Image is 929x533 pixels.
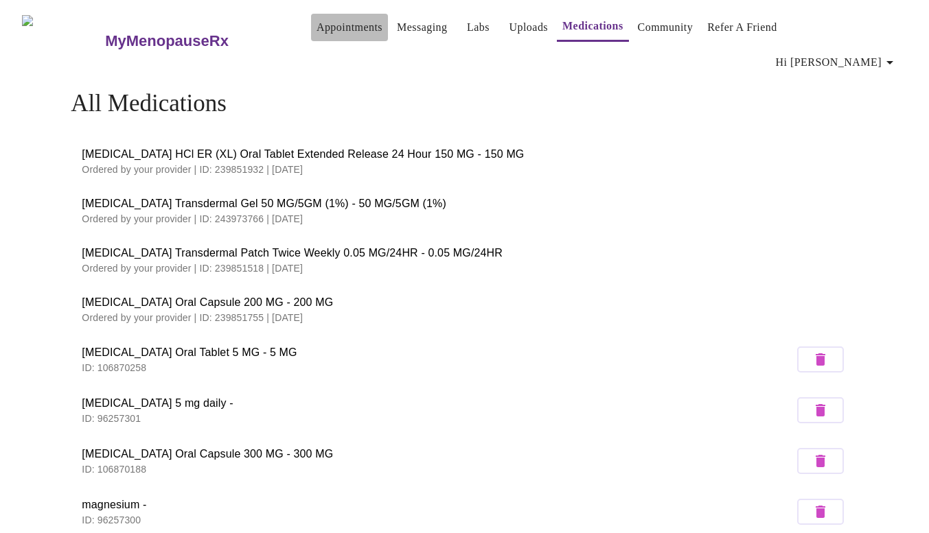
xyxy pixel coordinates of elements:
a: MyMenopauseRx [104,17,284,65]
a: Appointments [317,18,382,37]
a: Uploads [509,18,549,37]
p: ID: 106870188 [82,462,793,476]
img: MyMenopauseRx Logo [22,15,104,67]
a: Community [638,18,693,37]
button: Appointments [311,14,388,41]
button: Uploads [504,14,554,41]
button: Labs [457,14,501,41]
span: [MEDICAL_DATA] Oral Capsule 200 MG - 200 MG [82,294,847,311]
button: Medications [557,12,629,42]
p: Ordered by your provider | ID: 239851755 | [DATE] [82,311,847,324]
p: ID: 96257301 [82,412,793,425]
h4: All Medications [71,90,858,117]
button: Community [632,14,699,41]
span: Hi [PERSON_NAME] [776,53,898,72]
button: Messaging [391,14,452,41]
a: Labs [467,18,490,37]
p: Ordered by your provider | ID: 243973766 | [DATE] [82,212,847,226]
p: Ordered by your provider | ID: 239851518 | [DATE] [82,261,847,275]
a: Messaging [397,18,447,37]
span: [MEDICAL_DATA] 5 mg daily - [82,395,793,412]
button: Hi [PERSON_NAME] [770,49,904,76]
h3: MyMenopauseRx [105,32,229,50]
span: [MEDICAL_DATA] Transdermal Gel 50 MG/5GM (1%) - 50 MG/5GM (1%) [82,196,847,212]
span: [MEDICAL_DATA] Oral Tablet 5 MG - 5 MG [82,344,793,361]
span: [MEDICAL_DATA] Transdermal Patch Twice Weekly 0.05 MG/24HR - 0.05 MG/24HR [82,245,847,261]
button: Refer a Friend [702,14,783,41]
a: Refer a Friend [707,18,777,37]
p: ID: 106870258 [82,361,793,375]
span: [MEDICAL_DATA] Oral Capsule 300 MG - 300 MG [82,446,793,462]
p: Ordered by your provider | ID: 239851932 | [DATE] [82,163,847,176]
a: Medications [562,16,623,36]
span: magnesium - [82,497,793,513]
p: ID: 96257300 [82,513,793,527]
span: [MEDICAL_DATA] HCl ER (XL) Oral Tablet Extended Release 24 Hour 150 MG - 150 MG [82,146,847,163]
